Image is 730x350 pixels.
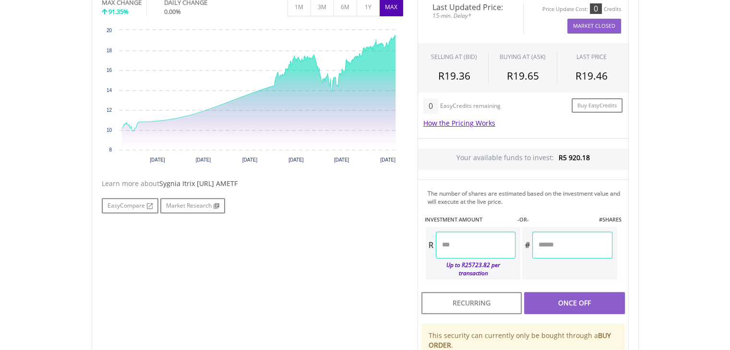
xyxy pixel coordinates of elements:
text: 8 [109,147,112,152]
span: R19.36 [438,69,470,82]
span: Last Updated Price: [425,3,516,11]
a: Buy EasyCredits [572,98,622,113]
text: 12 [106,107,112,113]
text: [DATE] [380,157,395,163]
text: [DATE] [242,157,257,163]
div: Recurring [421,292,522,314]
div: EasyCredits remaining [440,103,501,111]
span: 91.35% [108,7,129,16]
text: [DATE] [195,157,211,163]
div: Credits [604,6,621,13]
div: LAST PRICE [576,53,607,61]
span: R19.46 [575,69,608,82]
b: BUY ORDER [429,331,611,350]
text: 20 [106,28,112,33]
div: Your available funds to invest: [418,148,628,170]
text: [DATE] [288,157,304,163]
text: 14 [106,88,112,93]
text: [DATE] [150,157,165,163]
button: Market Closed [567,19,621,34]
span: Sygnia Itrix [URL] AMETF [159,179,238,188]
label: #SHARES [598,216,621,223]
div: The number of shares are estimated based on the investment value and will execute at the live price. [428,189,624,206]
span: 0.00% [164,7,181,16]
div: Price Update Cost: [542,6,588,13]
svg: Interactive chart [102,25,403,169]
div: 0 [590,3,602,14]
text: 10 [106,128,112,133]
a: How the Pricing Works [423,118,495,128]
label: INVESTMENT AMOUNT [425,216,482,223]
label: -OR- [517,216,528,223]
text: 16 [106,68,112,73]
span: 15-min. Delay* [425,11,516,20]
span: R5 920.18 [559,153,590,162]
div: Up to R25723.82 per transaction [426,258,516,280]
div: 0 [423,98,438,114]
div: Chart. Highcharts interactive chart. [102,25,403,169]
div: Once Off [524,292,624,314]
div: # [522,232,532,258]
span: R19.65 [506,69,539,82]
div: Learn more about [102,179,403,188]
div: SELLING AT (BID) [431,53,477,61]
text: 18 [106,48,112,53]
text: [DATE] [334,157,349,163]
a: EasyCompare [102,198,158,213]
span: BUYING AT (ASK) [500,53,546,61]
a: Market Research [160,198,225,213]
div: R [426,232,436,258]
